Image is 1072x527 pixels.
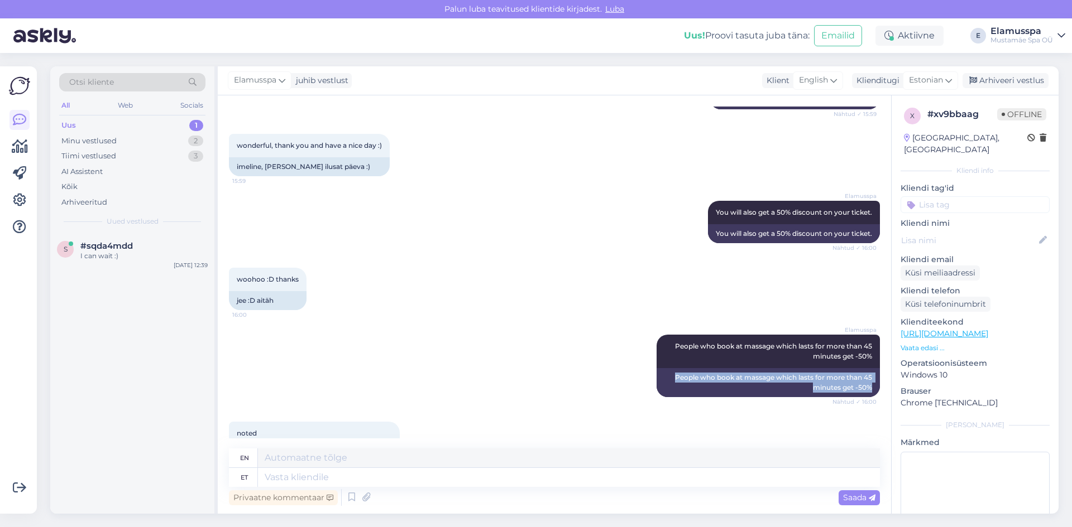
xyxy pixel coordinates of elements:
span: Luba [602,4,628,14]
div: 2 [188,136,203,147]
p: Chrome [TECHNICAL_ID] [901,397,1050,409]
div: Küsi meiliaadressi [901,265,980,281]
div: 1 [189,120,203,131]
div: Arhiveeri vestlus [963,73,1049,88]
div: All [59,98,72,113]
div: Aktiivne [875,26,944,46]
input: Lisa nimi [901,234,1037,246]
div: Uus [61,120,76,131]
div: Elamusspa [990,27,1053,36]
div: Kõik [61,181,78,192]
span: Nähtud ✓ 16:00 [832,244,877,252]
input: Lisa tag [901,196,1050,213]
span: Otsi kliente [69,76,114,88]
div: Socials [178,98,205,113]
div: You will also get a 50% discount on your ticket. [708,224,880,243]
div: Minu vestlused [61,136,117,147]
p: Kliendi email [901,254,1050,265]
button: Emailid [814,25,862,46]
div: # xv9bbaag [927,108,997,121]
p: Brauser [901,385,1050,397]
span: Saada [843,492,875,502]
div: Kliendi info [901,166,1050,176]
span: Uued vestlused [107,216,159,226]
span: Nähtud ✓ 15:59 [834,110,877,118]
span: woohoo :D thanks [237,275,299,283]
span: Nähtud ✓ 16:00 [832,398,877,406]
span: s [64,245,68,253]
div: 3 [188,151,203,162]
b: Uus! [684,30,705,41]
div: Web [116,98,135,113]
p: Kliendi telefon [901,285,1050,297]
span: x [910,112,915,120]
a: [URL][DOMAIN_NAME] [901,328,988,339]
div: en [240,448,249,467]
img: Askly Logo [9,75,30,96]
p: Kliendi tag'id [901,182,1050,194]
div: Küsi telefoninumbrit [901,297,990,312]
p: Windows 10 [901,369,1050,381]
span: 15:59 [232,177,274,185]
div: imeline, [PERSON_NAME] ilusat päeva :) [229,157,390,176]
div: Tiimi vestlused [61,151,116,162]
span: English [799,74,828,86]
div: Privaatne kommentaar [229,490,338,505]
span: Elamusspa [835,192,877,200]
div: [DATE] 12:39 [174,261,208,269]
p: Kliendi nimi [901,217,1050,229]
div: AI Assistent [61,166,103,177]
div: et [241,468,248,487]
a: ElamusspaMustamäe Spa OÜ [990,27,1065,45]
span: Elamusspa [835,326,877,334]
span: wonderful, thank you and have a nice day :) [237,141,382,149]
p: Klienditeekond [901,316,1050,328]
div: Klienditugi [852,75,899,86]
span: Estonian [909,74,943,86]
span: Offline [997,108,1046,120]
div: E [970,28,986,43]
span: Elamusspa [234,74,276,86]
div: Mustamäe Spa OÜ [990,36,1053,45]
div: [PERSON_NAME] [901,420,1050,430]
div: jee :D aitäh [229,291,307,310]
div: Klient [762,75,789,86]
div: I can wait :) [80,251,208,261]
span: #sqda4mdd [80,241,133,251]
div: Arhiveeritud [61,197,107,208]
p: Vaata edasi ... [901,343,1050,353]
div: Proovi tasuta juba täna: [684,29,810,42]
div: juhib vestlust [291,75,348,86]
div: People who book at massage which lasts for more than 45 minutes get -50% [657,368,880,397]
div: [GEOGRAPHIC_DATA], [GEOGRAPHIC_DATA] [904,132,1027,156]
span: 16:00 [232,311,274,319]
span: People who book at massage which lasts for more than 45 minutes get -50% [675,342,874,360]
span: noted thanks again for your help and have a nice day bye [237,429,392,457]
span: You will also get a 50% discount on your ticket. [716,208,872,216]
p: Operatsioonisüsteem [901,357,1050,369]
p: Märkmed [901,437,1050,448]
